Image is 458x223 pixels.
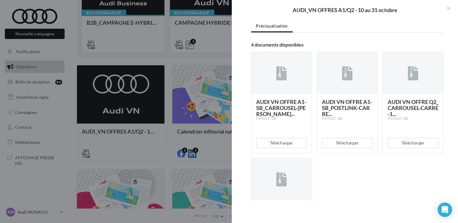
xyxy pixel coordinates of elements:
span: AUDI VN OFFRE A1-SB_CARROUSEL-[PERSON_NAME]... [256,99,306,117]
div: Format: zip [388,116,438,121]
div: AUDI_VN OFFRES A1/Q2 - 10 au 31 octobre [241,7,448,13]
div: Open Intercom Messenger [437,202,452,217]
div: Format: zip [256,116,307,121]
div: 4 documents disponibles [251,42,444,47]
div: Format: zip [322,116,373,121]
button: Télécharger [256,138,307,148]
button: Télécharger [322,138,373,148]
span: AUDI VN OFFRE A1-SB_POSTLINK-CARRE... [322,99,372,117]
span: AUDI VN OFFRE Q2_CARROUSEL-CARRE-1... [388,99,438,117]
button: Télécharger [388,138,438,148]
